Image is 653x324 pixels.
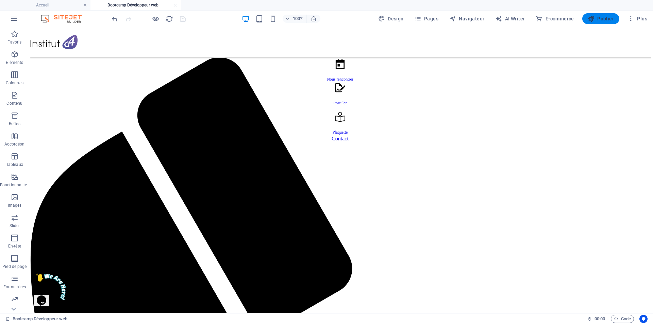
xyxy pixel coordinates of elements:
[6,60,23,65] p: Éléments
[6,80,23,86] p: Colonnes
[293,15,304,23] h6: 100%
[415,15,438,22] span: Pages
[627,15,647,22] span: Plus
[283,15,307,23] button: 100%
[5,305,24,310] p: Marketing
[9,121,20,126] p: Boîtes
[4,141,24,147] p: Accordéon
[639,315,648,323] button: Usercentrics
[449,15,484,22] span: Navigateur
[412,13,441,24] button: Pages
[599,316,600,321] span: :
[614,315,631,323] span: Code
[7,39,21,45] p: Favoris
[6,101,22,106] p: Contenu
[492,13,528,24] button: AI Writer
[375,13,406,24] button: Design
[625,13,650,24] button: Plus
[8,203,22,208] p: Images
[533,13,576,24] button: E-commerce
[111,15,119,23] button: undo
[3,284,26,290] p: Formulaires
[582,13,619,24] button: Publier
[536,15,574,22] span: E-commerce
[10,223,20,228] p: Slider
[595,315,605,323] span: 00 00
[611,315,634,323] button: Code
[375,13,406,24] div: Design (Ctrl+Alt+Y)
[495,15,525,22] span: AI Writer
[2,264,27,269] p: Pied de page
[587,315,605,323] h6: Durée de la session
[39,15,90,23] img: Editor Logo
[90,1,181,9] h4: Bootcamp Développeur web
[5,315,67,323] a: Cliquez pour annuler la sélection. Double-cliquez pour ouvrir Pages.
[447,13,487,24] button: Navigateur
[3,3,45,30] img: capteur d'attention de la conversation
[378,15,404,22] span: Design
[151,15,160,23] button: Cliquez ici pour quitter le mode Aperçu et poursuivre l'édition.
[6,162,23,167] p: Tableaux
[3,3,39,30] div: Fermercapteur d'attention de la conversation
[8,243,21,249] p: En-tête
[588,15,614,22] span: Publier
[165,15,173,23] i: Actualiser la page
[111,15,119,23] i: Annuler : Éditer le titre (Ctrl+Z)
[311,16,317,22] i: Lors du redimensionnement, ajuster automatiquement le niveau de zoom en fonction de l'appareil sé...
[165,15,173,23] button: reload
